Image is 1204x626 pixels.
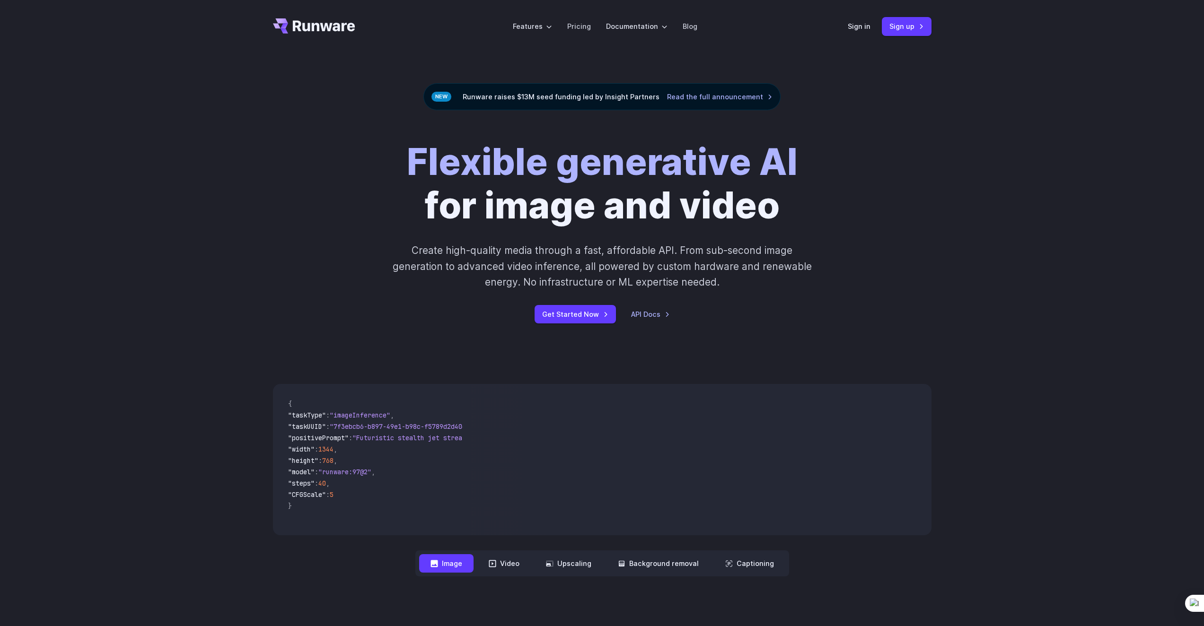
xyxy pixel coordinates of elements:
span: "positivePrompt" [288,434,349,442]
span: , [334,456,337,465]
h1: for image and video [407,140,798,227]
span: : [318,456,322,465]
p: Create high-quality media through a fast, affordable API. From sub-second image generation to adv... [391,243,813,290]
span: : [315,445,318,453]
span: : [349,434,352,442]
span: } [288,502,292,510]
span: : [315,479,318,487]
a: Get Started Now [535,305,616,323]
span: 5 [330,490,334,499]
span: , [334,445,337,453]
button: Image [419,554,474,573]
div: Runware raises $13M seed funding led by Insight Partners [423,83,781,110]
span: "runware:97@2" [318,468,371,476]
span: : [326,411,330,419]
span: 40 [318,479,326,487]
span: "Futuristic stealth jet streaking through a neon-lit cityscape with glowing purple exhaust" [352,434,697,442]
span: : [315,468,318,476]
span: "width" [288,445,315,453]
span: "imageInference" [330,411,390,419]
span: 1344 [318,445,334,453]
span: "taskType" [288,411,326,419]
strong: Flexible generative AI [407,140,798,184]
span: "CFGScale" [288,490,326,499]
a: Sign in [848,21,870,32]
label: Documentation [606,21,668,32]
span: "taskUUID" [288,422,326,431]
span: , [326,479,330,487]
span: { [288,400,292,408]
span: "steps" [288,479,315,487]
label: Features [513,21,552,32]
a: Read the full announcement [667,91,773,102]
span: "7f3ebcb6-b897-49e1-b98c-f5789d2d40d7" [330,422,474,431]
span: "model" [288,468,315,476]
span: : [326,490,330,499]
button: Video [477,554,531,573]
a: Pricing [567,21,591,32]
span: : [326,422,330,431]
a: Sign up [882,17,932,35]
span: , [371,468,375,476]
button: Captioning [714,554,785,573]
a: Blog [683,21,697,32]
span: , [390,411,394,419]
span: 768 [322,456,334,465]
button: Upscaling [535,554,603,573]
button: Background removal [606,554,710,573]
span: "height" [288,456,318,465]
a: Go to / [273,18,355,34]
a: API Docs [631,309,670,320]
